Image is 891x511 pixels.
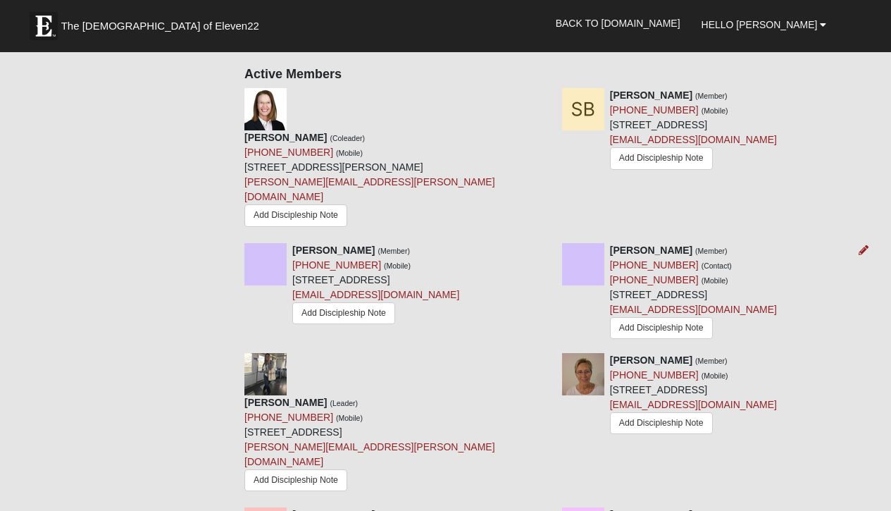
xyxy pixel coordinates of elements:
[244,395,541,498] div: [STREET_ADDRESS]
[292,259,381,271] a: [PHONE_NUMBER]
[384,261,411,270] small: (Mobile)
[695,92,728,100] small: (Member)
[244,469,347,491] a: Add Discipleship Note
[610,412,713,434] a: Add Discipleship Note
[292,289,459,300] a: [EMAIL_ADDRESS][DOMAIN_NAME]
[330,399,358,407] small: (Leader)
[244,67,858,82] h4: Active Members
[610,147,713,169] a: Add Discipleship Note
[336,149,363,157] small: (Mobile)
[610,304,777,315] a: [EMAIL_ADDRESS][DOMAIN_NAME]
[244,130,541,233] div: [STREET_ADDRESS][PERSON_NAME]
[378,247,410,255] small: (Member)
[610,369,699,381] a: [PHONE_NUMBER]
[702,261,732,270] small: (Contact)
[702,371,728,380] small: (Mobile)
[610,134,777,145] a: [EMAIL_ADDRESS][DOMAIN_NAME]
[545,6,691,41] a: Back to [DOMAIN_NAME]
[702,276,728,285] small: (Mobile)
[244,412,333,423] a: [PHONE_NUMBER]
[695,357,728,365] small: (Member)
[244,176,495,202] a: [PERSON_NAME][EMAIL_ADDRESS][PERSON_NAME][DOMAIN_NAME]
[61,19,259,33] span: The [DEMOGRAPHIC_DATA] of Eleven22
[244,132,327,143] strong: [PERSON_NAME]
[330,134,365,142] small: (Coleader)
[23,5,304,40] a: The [DEMOGRAPHIC_DATA] of Eleven22
[244,147,333,158] a: [PHONE_NUMBER]
[292,243,459,328] div: [STREET_ADDRESS]
[610,353,777,438] div: [STREET_ADDRESS]
[702,106,728,115] small: (Mobile)
[610,245,692,256] strong: [PERSON_NAME]
[244,397,327,408] strong: [PERSON_NAME]
[292,302,395,324] a: Add Discipleship Note
[695,247,728,255] small: (Member)
[610,274,699,285] a: [PHONE_NUMBER]
[610,355,692,366] strong: [PERSON_NAME]
[702,19,818,30] span: Hello [PERSON_NAME]
[610,104,699,116] a: [PHONE_NUMBER]
[30,12,58,40] img: Eleven22 logo
[691,7,837,42] a: Hello [PERSON_NAME]
[610,88,777,173] div: [STREET_ADDRESS]
[292,245,375,256] strong: [PERSON_NAME]
[244,204,347,226] a: Add Discipleship Note
[610,243,777,343] div: [STREET_ADDRESS]
[610,259,699,271] a: [PHONE_NUMBER]
[336,414,363,422] small: (Mobile)
[244,441,495,467] a: [PERSON_NAME][EMAIL_ADDRESS][PERSON_NAME][DOMAIN_NAME]
[610,90,692,101] strong: [PERSON_NAME]
[610,399,777,410] a: [EMAIL_ADDRESS][DOMAIN_NAME]
[610,317,713,339] a: Add Discipleship Note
